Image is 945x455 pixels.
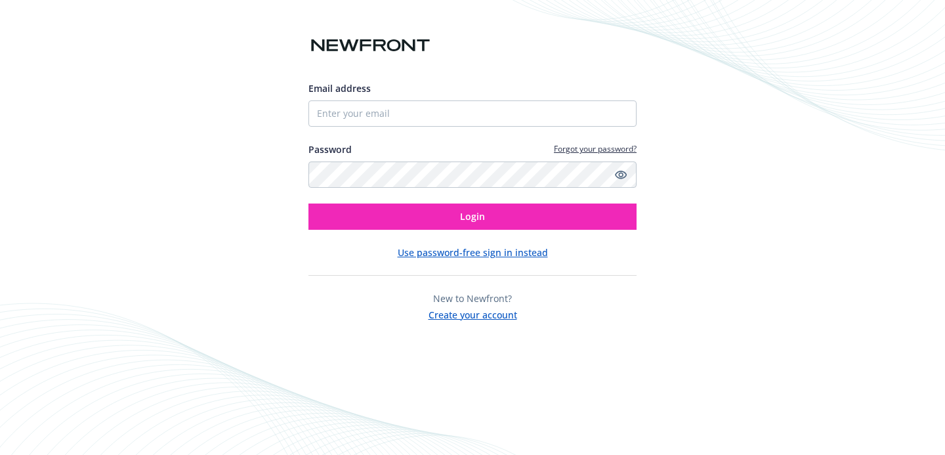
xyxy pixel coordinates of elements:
span: New to Newfront? [433,292,512,305]
span: Email address [308,82,371,95]
input: Enter your email [308,100,637,127]
a: Show password [613,167,629,183]
span: Login [460,210,485,223]
input: Enter your password [308,162,637,188]
img: Newfront logo [308,34,432,57]
label: Password [308,142,352,156]
button: Create your account [429,305,517,322]
a: Forgot your password? [554,143,637,154]
button: Use password-free sign in instead [398,246,548,259]
button: Login [308,204,637,230]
